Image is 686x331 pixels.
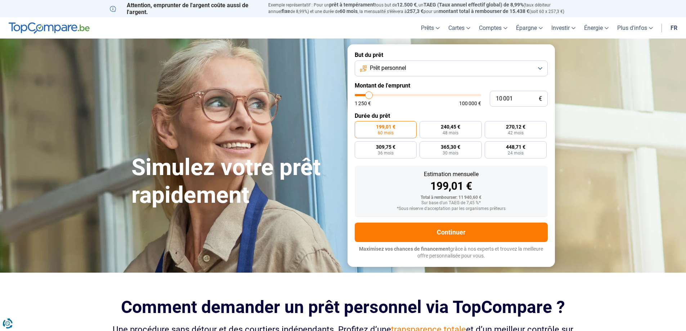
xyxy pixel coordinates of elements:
[360,171,542,177] div: Estimation mensuelle
[580,17,613,39] a: Énergie
[539,96,542,102] span: €
[268,2,577,15] p: Exemple représentatif : Pour un tous but de , un (taux débiteur annuel de 8,99%) et une durée de ...
[110,2,260,15] p: Attention, emprunter de l'argent coûte aussi de l'argent.
[423,2,524,8] span: TAEG (Taux annuel effectif global) de 8,99%
[355,61,548,76] button: Prêt personnel
[439,8,529,14] span: montant total à rembourser de 15.438 €
[407,8,423,14] span: 257,3 €
[131,154,339,209] h1: Simulez votre prêt rapidement
[397,2,417,8] span: 12.500 €
[506,124,525,129] span: 270,12 €
[378,151,394,155] span: 36 mois
[508,131,524,135] span: 42 mois
[329,2,375,8] span: prêt à tempérament
[376,124,395,129] span: 199,01 €
[355,246,548,260] p: grâce à nos experts et trouvez la meilleure offre personnalisée pour vous.
[9,22,90,34] img: TopCompare
[417,17,444,39] a: Prêts
[508,151,524,155] span: 24 mois
[459,101,481,106] span: 100 000 €
[110,297,577,317] h2: Comment demander un prêt personnel via TopCompare ?
[355,112,548,119] label: Durée du prêt
[355,82,548,89] label: Montant de l'emprunt
[443,151,458,155] span: 30 mois
[355,101,371,106] span: 1 250 €
[378,131,394,135] span: 60 mois
[340,8,358,14] span: 60 mois
[360,206,542,211] div: *Sous réserve d'acceptation par les organismes prêteurs
[443,131,458,135] span: 48 mois
[506,144,525,149] span: 448,71 €
[547,17,580,39] a: Investir
[441,124,460,129] span: 240,45 €
[666,17,682,39] a: fr
[441,144,460,149] span: 365,30 €
[370,64,406,72] span: Prêt personnel
[444,17,475,39] a: Cartes
[355,223,548,242] button: Continuer
[360,181,542,192] div: 199,01 €
[355,52,548,58] label: But du prêt
[360,201,542,206] div: Sur base d'un TAEG de 7,45 %*
[512,17,547,39] a: Épargne
[475,17,512,39] a: Comptes
[360,195,542,200] div: Total à rembourser: 11 940,60 €
[282,8,290,14] span: fixe
[376,144,395,149] span: 309,75 €
[359,246,450,252] span: Maximisez vos chances de financement
[613,17,657,39] a: Plus d'infos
